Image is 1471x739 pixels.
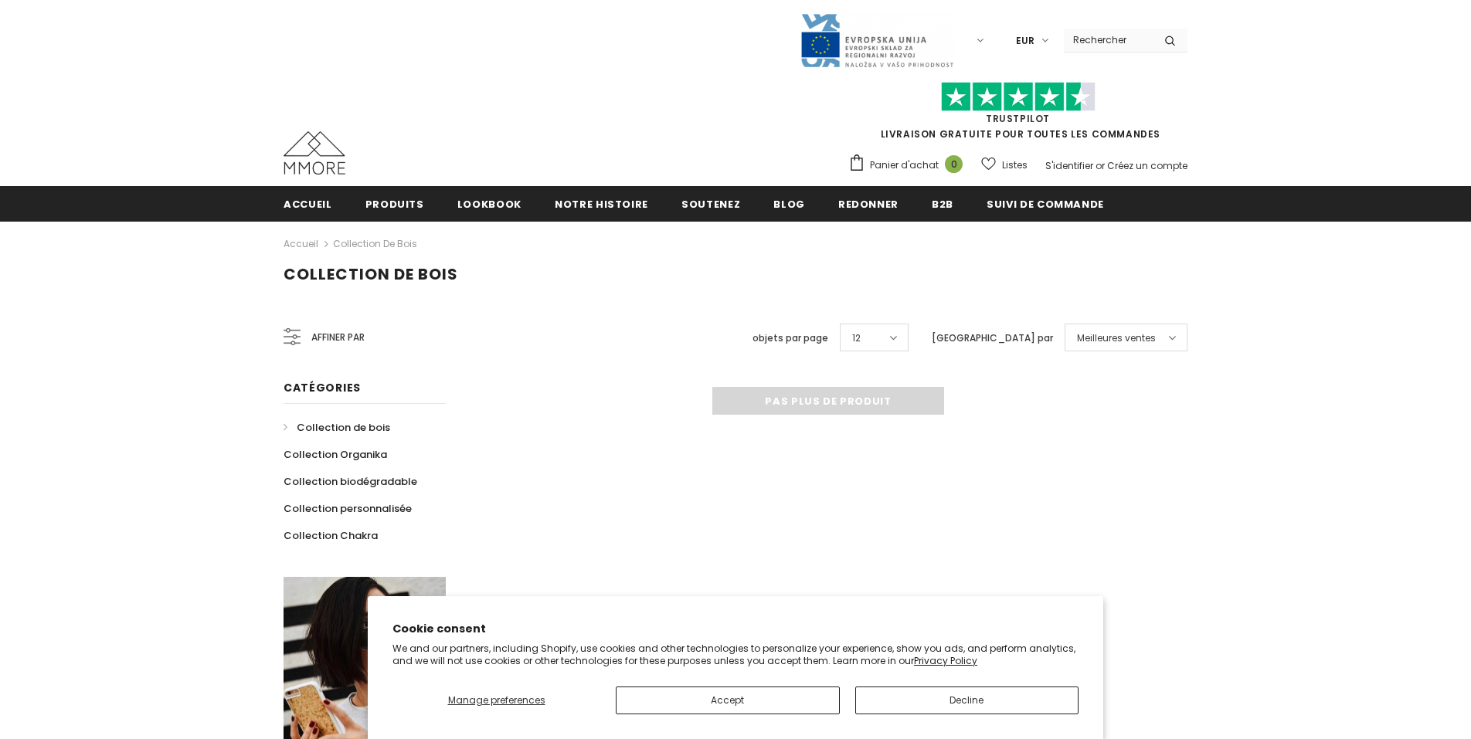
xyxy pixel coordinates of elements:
[1107,159,1187,172] a: Créez un compte
[838,186,899,221] a: Redonner
[457,186,521,221] a: Lookbook
[870,158,939,173] span: Panier d'achat
[284,474,417,489] span: Collection biodégradable
[284,522,378,549] a: Collection Chakra
[311,329,365,346] span: Affiner par
[848,89,1187,141] span: LIVRAISON GRATUITE POUR TOUTES LES COMMANDES
[987,186,1104,221] a: Suivi de commande
[284,495,412,522] a: Collection personnalisée
[284,197,332,212] span: Accueil
[981,151,1028,178] a: Listes
[448,693,545,707] span: Manage preferences
[365,186,424,221] a: Produits
[1077,331,1156,346] span: Meilleures ventes
[800,33,954,46] a: Javni Razpis
[752,331,828,346] label: objets par page
[365,197,424,212] span: Produits
[914,654,977,667] a: Privacy Policy
[855,686,1079,714] button: Decline
[681,197,740,212] span: soutenez
[284,263,458,285] span: Collection de bois
[457,197,521,212] span: Lookbook
[932,331,1053,346] label: [GEOGRAPHIC_DATA] par
[284,468,417,495] a: Collection biodégradable
[284,441,387,468] a: Collection Organika
[616,686,840,714] button: Accept
[941,82,1096,112] img: Faites confiance aux étoiles pilotes
[848,154,970,177] a: Panier d'achat 0
[284,414,390,441] a: Collection de bois
[297,420,390,435] span: Collection de bois
[986,112,1050,125] a: TrustPilot
[1002,158,1028,173] span: Listes
[932,186,953,221] a: B2B
[555,197,648,212] span: Notre histoire
[284,186,332,221] a: Accueil
[284,235,318,253] a: Accueil
[945,155,963,173] span: 0
[681,186,740,221] a: soutenez
[852,331,861,346] span: 12
[392,621,1079,637] h2: Cookie consent
[1096,159,1105,172] span: or
[284,131,345,175] img: Cas MMORE
[284,528,378,543] span: Collection Chakra
[1016,33,1034,49] span: EUR
[284,501,412,516] span: Collection personnalisée
[392,686,600,714] button: Manage preferences
[773,197,805,212] span: Blog
[987,197,1104,212] span: Suivi de commande
[838,197,899,212] span: Redonner
[284,447,387,462] span: Collection Organika
[800,12,954,69] img: Javni Razpis
[1064,29,1153,51] input: Search Site
[555,186,648,221] a: Notre histoire
[932,197,953,212] span: B2B
[392,642,1079,666] p: We and our partners, including Shopify, use cookies and other technologies to personalize your ex...
[1045,159,1093,172] a: S'identifier
[284,380,361,395] span: Catégories
[333,237,417,250] a: Collection de bois
[773,186,805,221] a: Blog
